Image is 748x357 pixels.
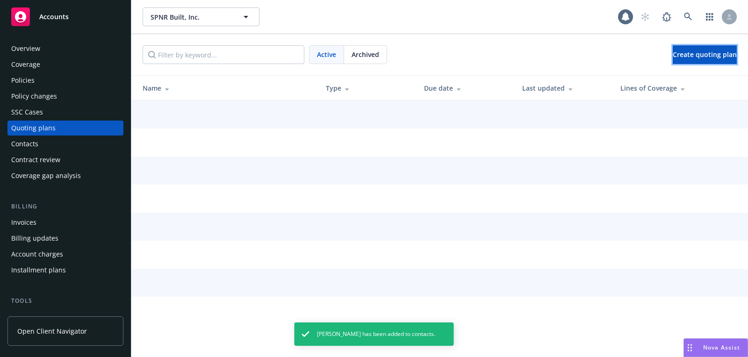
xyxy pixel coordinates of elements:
[679,7,698,26] a: Search
[11,231,58,246] div: Billing updates
[700,7,719,26] a: Switch app
[673,50,737,59] span: Create quoting plan
[683,338,748,357] button: Nova Assist
[143,7,259,26] button: SPNR Built, Inc.
[11,215,36,230] div: Invoices
[317,50,336,59] span: Active
[11,168,81,183] div: Coverage gap analysis
[636,7,654,26] a: Start snowing
[7,121,123,136] a: Quoting plans
[7,105,123,120] a: SSC Cases
[11,247,63,262] div: Account charges
[352,50,379,59] span: Archived
[673,45,737,64] a: Create quoting plan
[39,13,69,21] span: Accounts
[7,57,123,72] a: Coverage
[11,263,66,278] div: Installment plans
[11,41,40,56] div: Overview
[7,231,123,246] a: Billing updates
[684,339,696,357] div: Drag to move
[7,136,123,151] a: Contacts
[326,83,409,93] div: Type
[620,83,717,93] div: Lines of Coverage
[151,12,231,22] span: SPNR Built, Inc.
[17,326,87,336] span: Open Client Navigator
[7,4,123,30] a: Accounts
[657,7,676,26] a: Report a Bug
[7,247,123,262] a: Account charges
[11,105,43,120] div: SSC Cases
[703,343,740,351] span: Nova Assist
[143,83,311,93] div: Name
[522,83,605,93] div: Last updated
[143,45,304,64] input: Filter by keyword...
[317,330,435,338] span: [PERSON_NAME] has been added to contacts.
[424,83,507,93] div: Due date
[11,73,35,88] div: Policies
[11,152,60,167] div: Contract review
[7,202,123,211] div: Billing
[11,136,38,151] div: Contacts
[7,296,123,306] div: Tools
[11,89,57,104] div: Policy changes
[7,152,123,167] a: Contract review
[7,168,123,183] a: Coverage gap analysis
[7,89,123,104] a: Policy changes
[11,57,40,72] div: Coverage
[7,263,123,278] a: Installment plans
[11,121,56,136] div: Quoting plans
[7,215,123,230] a: Invoices
[7,73,123,88] a: Policies
[7,41,123,56] a: Overview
